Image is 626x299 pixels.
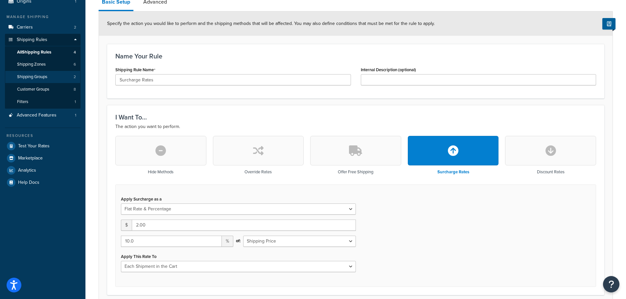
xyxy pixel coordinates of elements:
span: Shipping Groups [17,74,47,80]
span: Advanced Features [17,113,57,118]
h3: Name Your Rule [115,53,596,60]
a: Marketplace [5,152,81,164]
a: Test Your Rates [5,140,81,152]
li: Customer Groups [5,83,81,96]
h3: Discount Rates [537,170,565,174]
div: Manage Shipping [5,14,81,20]
span: % [222,236,233,247]
button: Show Help Docs [602,18,615,30]
li: Shipping Zones [5,58,81,71]
span: Shipping Zones [17,62,46,67]
span: Customer Groups [17,87,49,92]
label: Apply Surcharge as a [121,197,162,202]
a: AllShipping Rules4 [5,46,81,58]
a: Shipping Zones6 [5,58,81,71]
span: Filters [17,99,28,105]
span: Test Your Rates [18,143,50,149]
a: Carriers2 [5,21,81,33]
span: Specify the action you would like to perform and the shipping methods that will be affected. You ... [107,20,435,27]
a: Shipping Rules [5,34,81,46]
a: Filters1 [5,96,81,108]
span: 1 [75,99,76,105]
li: Advanced Features [5,109,81,121]
p: The action you want to perform. [115,123,596,131]
span: 2 [74,74,76,80]
a: Customer Groups8 [5,83,81,96]
span: All Shipping Rules [17,50,51,55]
span: $ [121,220,132,231]
span: 8 [74,87,76,92]
span: Carriers [17,25,33,30]
span: 1 [75,113,76,118]
a: Analytics [5,164,81,176]
span: Shipping Rules [17,37,47,43]
span: 6 [74,62,76,67]
label: Apply This Rate To [121,254,156,259]
span: Analytics [18,168,36,173]
li: Shipping Groups [5,71,81,83]
span: Help Docs [18,180,39,185]
button: Open Resource Center [603,276,619,292]
li: Filters [5,96,81,108]
li: Shipping Rules [5,34,81,109]
h3: Surcharge Rates [437,170,469,174]
div: Resources [5,133,81,139]
span: 2 [74,25,76,30]
span: of: [236,236,241,246]
span: Marketplace [18,156,43,161]
h3: I Want To... [115,114,596,121]
span: 4 [74,50,76,55]
h3: Override Rates [244,170,272,174]
a: Help Docs [5,177,81,188]
label: Shipping Rule Name [115,67,155,73]
h3: Offer Free Shipping [338,170,373,174]
li: Carriers [5,21,81,33]
a: Advanced Features1 [5,109,81,121]
label: Internal Description (optional) [361,67,416,72]
h3: Hide Methods [148,170,174,174]
a: Shipping Groups2 [5,71,81,83]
